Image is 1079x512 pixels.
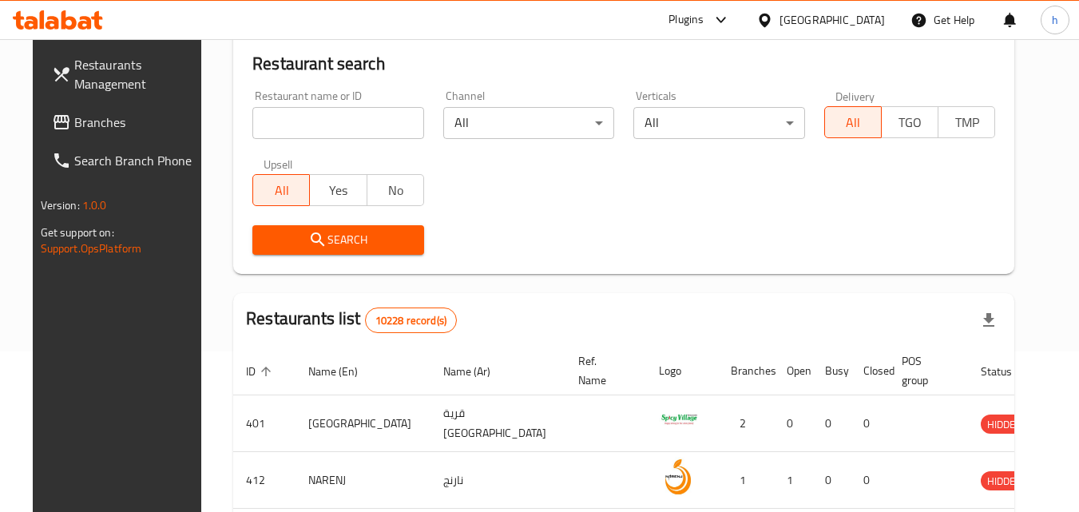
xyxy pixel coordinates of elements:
td: 401 [233,395,296,452]
h2: Restaurants list [246,307,457,333]
button: All [824,106,882,138]
span: All [260,179,303,202]
div: HIDDEN [981,471,1029,490]
td: 0 [812,452,851,509]
h2: Restaurant search [252,52,995,76]
span: Version: [41,195,80,216]
span: POS group [902,351,949,390]
button: All [252,174,310,206]
td: 0 [774,395,812,452]
th: Busy [812,347,851,395]
button: Yes [309,174,367,206]
span: TGO [888,111,932,134]
a: Support.OpsPlatform [41,238,142,259]
span: 1.0.0 [82,195,107,216]
div: Total records count [365,308,457,333]
div: Export file [970,301,1008,339]
span: Get support on: [41,222,114,243]
button: No [367,174,424,206]
span: Status [981,362,1033,381]
a: Restaurants Management [39,46,213,103]
td: NARENJ [296,452,430,509]
td: 1 [718,452,774,509]
span: h [1052,11,1058,29]
a: Search Branch Phone [39,141,213,180]
span: Name (Ar) [443,362,511,381]
span: No [374,179,418,202]
span: 10228 record(s) [366,313,456,328]
div: [GEOGRAPHIC_DATA] [779,11,885,29]
span: Name (En) [308,362,379,381]
td: 2 [718,395,774,452]
label: Delivery [835,90,875,101]
a: Branches [39,103,213,141]
th: Branches [718,347,774,395]
span: Yes [316,179,360,202]
span: Branches [74,113,200,132]
span: All [831,111,875,134]
span: Search [265,230,411,250]
span: TMP [945,111,989,134]
div: HIDDEN [981,415,1029,434]
label: Upsell [264,158,293,169]
span: Ref. Name [578,351,627,390]
div: All [443,107,615,139]
button: TMP [938,106,995,138]
span: HIDDEN [981,415,1029,434]
img: NARENJ [659,457,699,497]
th: Closed [851,347,889,395]
td: نارنج [430,452,565,509]
button: TGO [881,106,938,138]
img: Spicy Village [659,400,699,440]
td: 0 [851,452,889,509]
span: Search Branch Phone [74,151,200,170]
td: قرية [GEOGRAPHIC_DATA] [430,395,565,452]
td: 0 [812,395,851,452]
td: [GEOGRAPHIC_DATA] [296,395,430,452]
td: 412 [233,452,296,509]
button: Search [252,225,424,255]
span: HIDDEN [981,472,1029,490]
input: Search for restaurant name or ID.. [252,107,424,139]
th: Open [774,347,812,395]
span: ID [246,362,276,381]
td: 0 [851,395,889,452]
div: Plugins [668,10,704,30]
td: 1 [774,452,812,509]
span: Restaurants Management [74,55,200,93]
th: Logo [646,347,718,395]
div: All [633,107,805,139]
